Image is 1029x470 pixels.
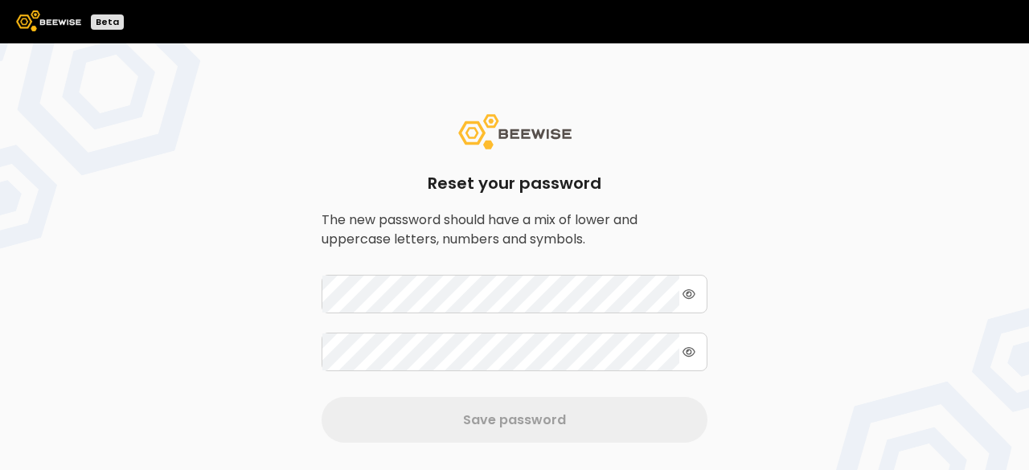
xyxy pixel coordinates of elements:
div: Beta [91,14,124,30]
img: Beewise logo [16,10,81,31]
button: Save password [322,397,707,443]
p: The new password should have a mix of lower and uppercase letters, numbers and symbols. [322,210,707,249]
h2: Reset your password [322,175,707,204]
span: Save password [463,410,566,430]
